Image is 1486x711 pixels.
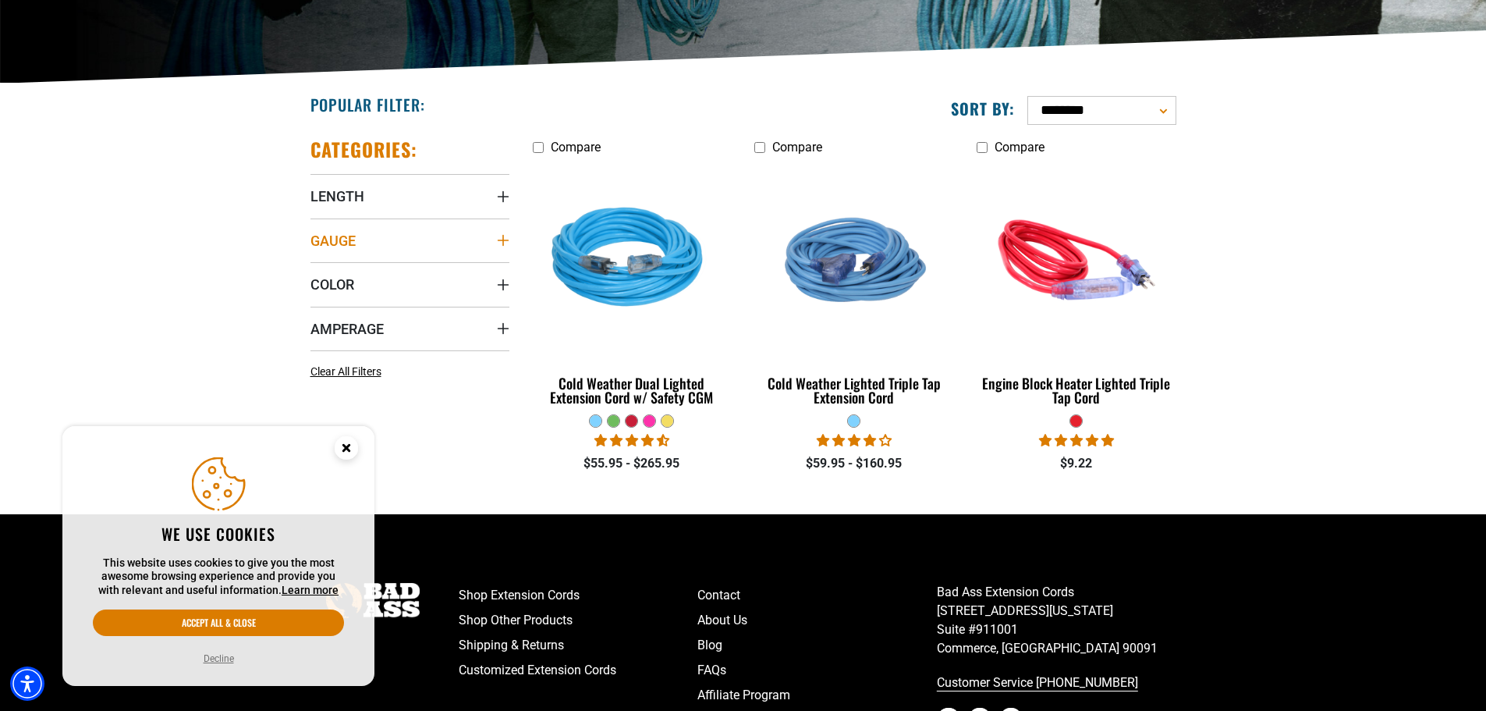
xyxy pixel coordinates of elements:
[199,651,239,667] button: Decline
[310,365,381,378] span: Clear All Filters
[310,262,509,306] summary: Color
[310,137,418,162] h2: Categories:
[93,610,344,636] button: Accept all & close
[93,556,344,598] p: This website uses cookies to give you the most awesome browsing experience and provide you with r...
[10,667,44,701] div: Accessibility Menu
[310,276,354,293] span: Color
[310,219,509,262] summary: Gauge
[318,426,374,475] button: Close this option
[310,307,509,350] summary: Amperage
[756,170,952,350] img: Light Blue
[459,583,698,608] a: Shop Extension Cords
[534,170,730,350] img: Light Blue
[951,98,1015,119] label: Sort by:
[310,232,356,250] span: Gauge
[697,633,937,658] a: Blog
[310,320,384,338] span: Amperage
[1039,433,1114,448] span: 5.00 stars
[995,140,1044,155] span: Compare
[977,454,1176,473] div: $9.22
[533,454,732,473] div: $55.95 - $265.95
[754,376,953,404] div: Cold Weather Lighted Triple Tap Extension Cord
[817,433,892,448] span: 4.18 stars
[533,162,732,414] a: Light Blue Cold Weather Dual Lighted Extension Cord w/ Safety CGM
[697,683,937,708] a: Affiliate Program
[533,376,732,404] div: Cold Weather Dual Lighted Extension Cord w/ Safety CGM
[310,187,364,205] span: Length
[282,584,339,596] a: This website uses cookies to give you the most awesome browsing experience and provide you with r...
[310,174,509,218] summary: Length
[697,608,937,633] a: About Us
[937,670,1176,695] a: call 833-674-1699
[937,583,1176,658] p: Bad Ass Extension Cords [STREET_ADDRESS][US_STATE] Suite #911001 Commerce, [GEOGRAPHIC_DATA] 90091
[310,94,425,115] h2: Popular Filter:
[754,454,953,473] div: $59.95 - $160.95
[977,376,1176,404] div: Engine Block Heater Lighted Triple Tap Cord
[977,162,1176,414] a: red Engine Block Heater Lighted Triple Tap Cord
[459,608,698,633] a: Shop Other Products
[594,433,669,448] span: 4.62 stars
[697,658,937,683] a: FAQs
[551,140,601,155] span: Compare
[754,162,953,414] a: Light Blue Cold Weather Lighted Triple Tap Extension Cord
[459,633,698,658] a: Shipping & Returns
[62,426,374,687] aside: Cookie Consent
[459,658,698,683] a: Customized Extension Cords
[310,364,388,380] a: Clear All Filters
[978,170,1175,350] img: red
[93,524,344,544] h2: We use cookies
[697,583,937,608] a: Contact
[772,140,822,155] span: Compare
